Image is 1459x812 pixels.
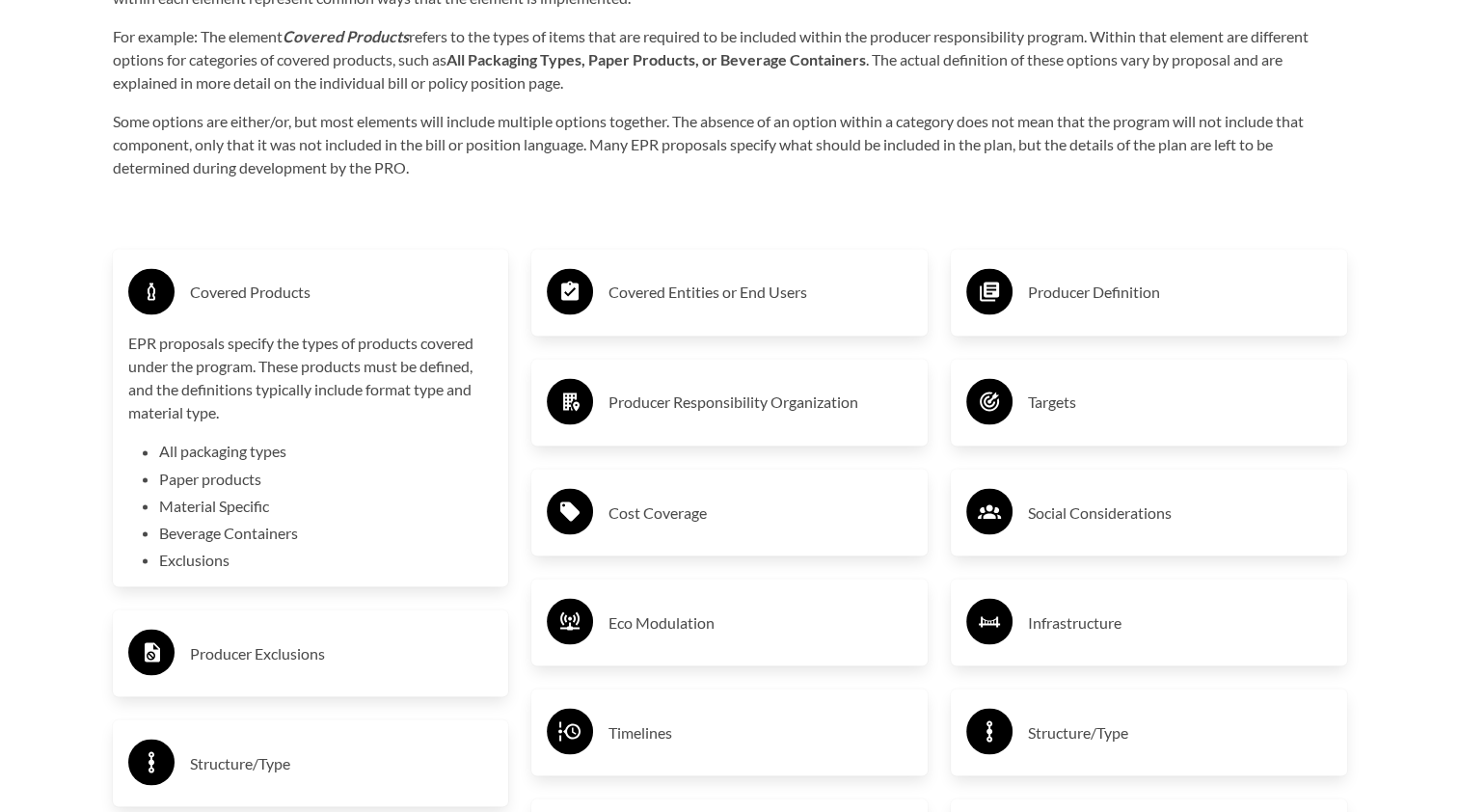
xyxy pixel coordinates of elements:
h3: Cost Coverage [608,497,912,528]
p: For example: The element refers to the types of items that are required to be included within the... [113,25,1347,95]
h3: Timelines [608,717,912,747]
p: EPR proposals specify the types of products covered under the program. These products must be def... [128,332,494,424]
h3: Social Considerations [1028,497,1332,528]
li: Beverage Containers [159,521,494,544]
h3: Covered Entities or End Users [608,277,912,308]
strong: All Packaging Types, Paper Products, or Beverage Containers [446,50,866,68]
h3: Eco Modulation [608,607,912,637]
h3: Structure/Type [190,747,494,778]
li: Material Specific [159,494,494,517]
h3: Covered Products [190,277,494,308]
li: All packaging types [159,440,494,463]
p: Some options are either/or, but most elements will include multiple options together. The absence... [113,110,1347,179]
li: Exclusions [159,548,494,571]
h3: Infrastructure [1028,607,1332,637]
h3: Producer Definition [1028,277,1332,308]
strong: Covered Products [283,27,409,45]
h3: Targets [1028,387,1332,418]
h3: Structure/Type [1028,717,1332,747]
li: Paper products [159,467,494,490]
h3: Producer Exclusions [190,637,494,668]
h3: Producer Responsibility Organization [608,387,912,418]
